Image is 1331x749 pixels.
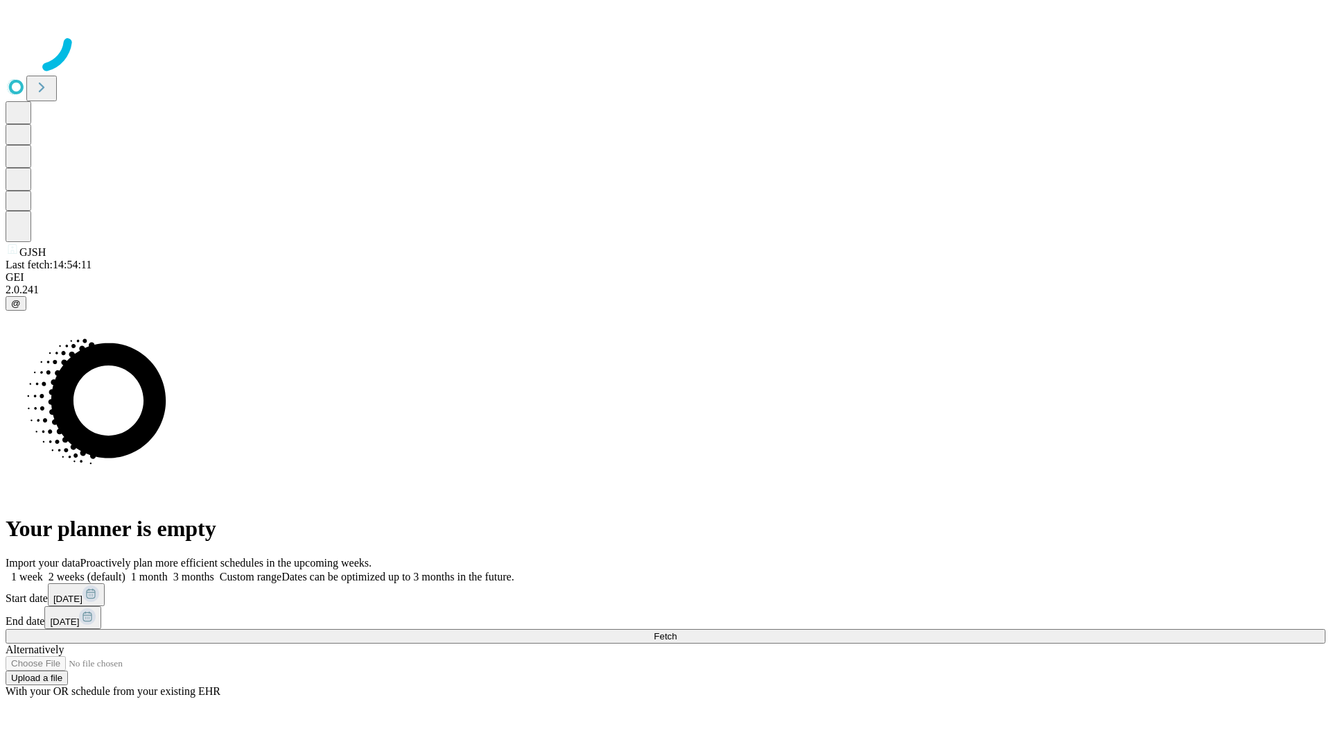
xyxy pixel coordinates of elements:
[11,298,21,309] span: @
[220,571,281,583] span: Custom range
[48,583,105,606] button: [DATE]
[6,685,220,697] span: With your OR schedule from your existing EHR
[6,671,68,685] button: Upload a file
[6,606,1325,629] div: End date
[19,246,46,258] span: GJSH
[44,606,101,629] button: [DATE]
[131,571,168,583] span: 1 month
[6,557,80,569] span: Import your data
[6,583,1325,606] div: Start date
[6,516,1325,542] h1: Your planner is empty
[49,571,125,583] span: 2 weeks (default)
[173,571,214,583] span: 3 months
[6,259,92,270] span: Last fetch: 14:54:11
[654,631,677,642] span: Fetch
[6,271,1325,284] div: GEI
[50,617,79,627] span: [DATE]
[281,571,514,583] span: Dates can be optimized up to 3 months in the future.
[53,594,82,604] span: [DATE]
[11,571,43,583] span: 1 week
[6,629,1325,644] button: Fetch
[6,284,1325,296] div: 2.0.241
[80,557,372,569] span: Proactively plan more efficient schedules in the upcoming weeks.
[6,644,64,655] span: Alternatively
[6,296,26,311] button: @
